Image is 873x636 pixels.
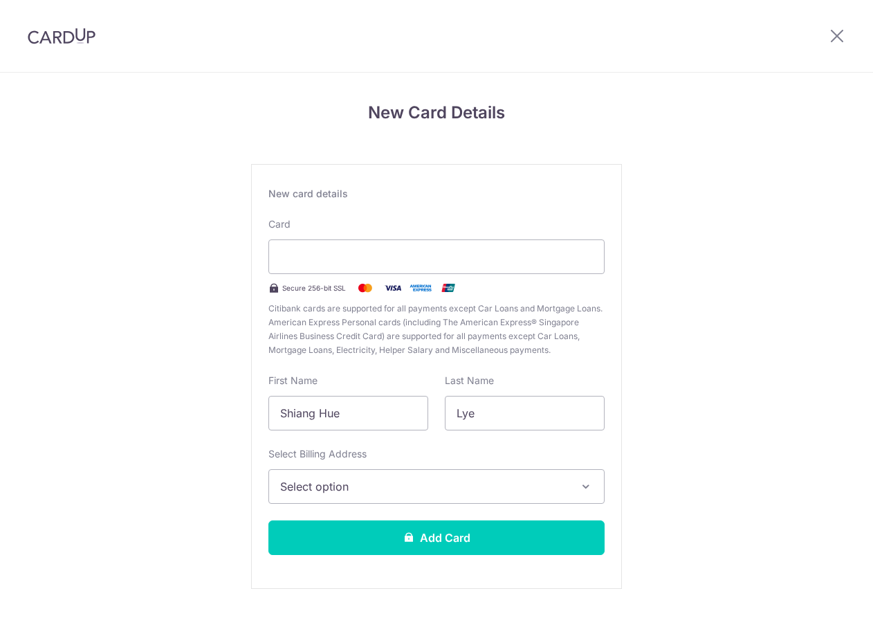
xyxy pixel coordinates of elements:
[28,28,95,44] img: CardUp
[280,478,568,495] span: Select option
[282,282,346,293] span: Secure 256-bit SSL
[351,280,379,296] img: Mastercard
[268,447,367,461] label: Select Billing Address
[445,374,494,388] label: Last Name
[445,396,605,430] input: Cardholder Last Name
[268,469,605,504] button: Select option
[268,217,291,231] label: Card
[268,520,605,555] button: Add Card
[268,396,428,430] input: Cardholder First Name
[268,187,605,201] div: New card details
[251,100,622,125] h4: New Card Details
[434,280,462,296] img: .alt.unionpay
[407,280,434,296] img: .alt.amex
[268,374,318,388] label: First Name
[280,248,593,265] iframe: Secure card payment input frame
[379,280,407,296] img: Visa
[268,302,605,357] span: Citibank cards are supported for all payments except Car Loans and Mortgage Loans. American Expre...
